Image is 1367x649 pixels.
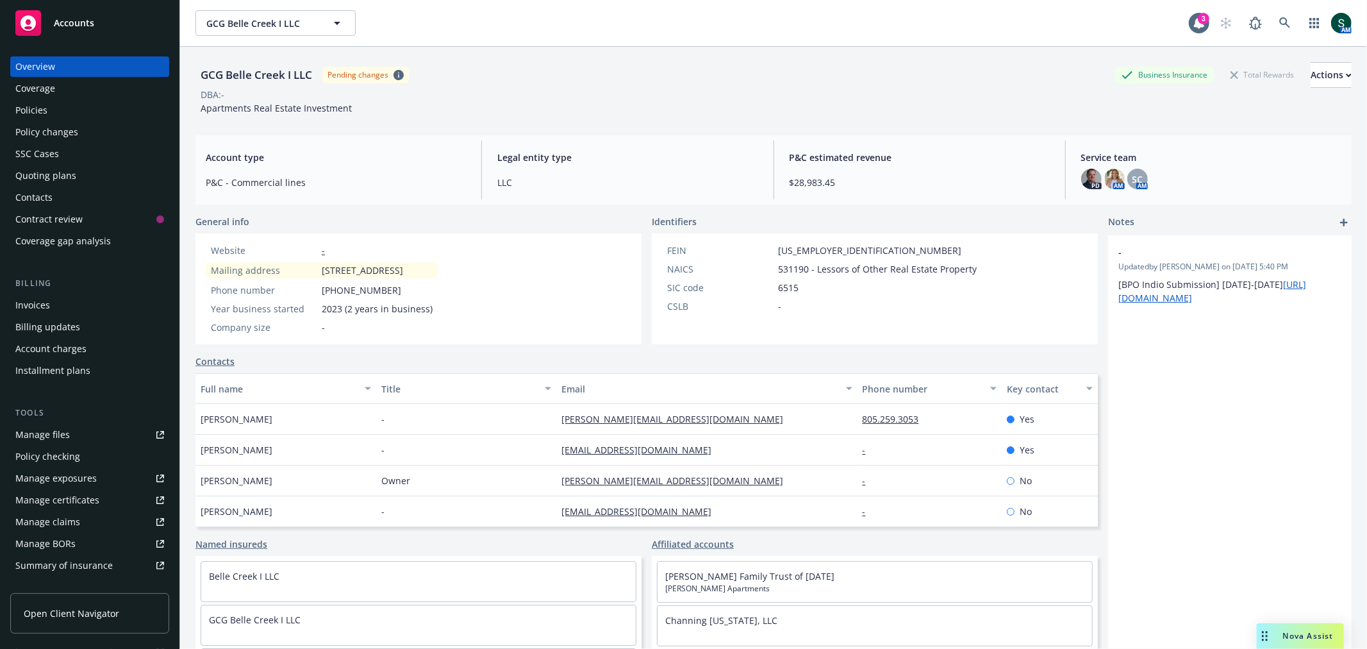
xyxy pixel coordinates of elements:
span: Yes [1020,412,1034,426]
span: - [322,321,325,334]
span: General info [195,215,249,228]
a: Quoting plans [10,165,169,186]
div: Coverage gap analysis [15,231,111,251]
a: 805.259.3053 [863,413,929,425]
button: Phone number [857,373,1002,404]
a: Policies [10,100,169,121]
span: P&C estimated revenue [790,151,1050,164]
span: Updated by [PERSON_NAME] on [DATE] 5:40 PM [1118,261,1341,273]
a: [EMAIL_ADDRESS][DOMAIN_NAME] [561,444,722,456]
button: Email [556,373,857,404]
div: GCG Belle Creek I LLC [195,67,317,83]
a: - [322,244,325,257]
a: Overview [10,56,169,77]
a: - [863,444,876,456]
a: [PERSON_NAME][EMAIL_ADDRESS][DOMAIN_NAME] [561,413,793,425]
div: Policies [15,100,47,121]
a: Accounts [10,5,169,41]
span: Accounts [54,18,94,28]
div: Actions [1311,63,1352,87]
a: Policy AI ingestions [10,577,169,598]
div: Contacts [15,187,53,208]
div: Manage exposures [15,468,97,489]
div: DBA: - [201,88,224,101]
span: Pending changes [322,67,409,83]
a: Policy checking [10,446,169,467]
div: CSLB [667,299,773,313]
a: - [863,505,876,518]
a: Switch app [1302,10,1327,36]
div: Coverage [15,78,55,99]
a: Manage BORs [10,534,169,554]
div: Phone number [863,382,982,396]
a: Manage files [10,425,169,445]
a: add [1336,215,1352,230]
div: Manage files [15,425,70,445]
span: Open Client Navigator [24,607,119,620]
div: -Updatedby [PERSON_NAME] on [DATE] 5:40 PM[BPO Indio Submission] [DATE]-[DATE][URL][DOMAIN_NAME] [1108,235,1352,315]
span: [PERSON_NAME] [201,505,272,518]
a: Policy changes [10,122,169,142]
div: Total Rewards [1224,67,1300,83]
div: Overview [15,56,55,77]
span: [PERSON_NAME] [201,443,272,457]
div: Billing updates [15,317,80,337]
span: [PERSON_NAME] [201,412,272,426]
div: Email [561,382,838,396]
span: Nova Assist [1283,630,1334,641]
img: photo [1081,169,1102,189]
span: - [1118,246,1308,259]
span: - [381,412,385,426]
a: Coverage [10,78,169,99]
div: 3 [1198,13,1209,24]
div: Phone number [211,283,317,297]
a: Billing updates [10,317,169,337]
div: Invoices [15,295,50,316]
button: Actions [1311,62,1352,88]
span: Legal entity type [497,151,758,164]
div: Policy AI ingestions [15,577,97,598]
div: Website [211,244,317,257]
button: Full name [195,373,376,404]
button: Key contact [1002,373,1098,404]
span: - [778,299,781,313]
span: Yes [1020,443,1034,457]
a: Summary of insurance [10,555,169,576]
div: Policy changes [15,122,78,142]
p: [BPO Indio Submission] [DATE]-[DATE] [1118,278,1341,305]
a: Manage certificates [10,490,169,510]
a: Contract review [10,209,169,230]
a: Manage exposures [10,468,169,489]
span: [PERSON_NAME] [201,474,272,487]
a: Belle Creek I LLC [209,570,279,582]
div: SIC code [667,281,773,294]
div: Full name [201,382,357,396]
div: Quoting plans [15,165,76,186]
div: Policy checking [15,446,80,467]
img: photo [1331,13,1352,33]
a: - [863,475,876,487]
a: Contacts [10,187,169,208]
div: Manage BORs [15,534,76,554]
img: photo [1104,169,1125,189]
a: Start snowing [1213,10,1239,36]
div: Manage certificates [15,490,99,510]
span: 531190 - Lessors of Other Real Estate Property [778,262,977,276]
div: Billing [10,277,169,290]
span: No [1020,474,1032,487]
span: Account type [206,151,466,164]
span: P&C - Commercial lines [206,176,466,189]
span: [US_EMPLOYER_IDENTIFICATION_NUMBER] [778,244,961,257]
a: Search [1272,10,1298,36]
a: Affiliated accounts [652,537,734,551]
a: Installment plans [10,360,169,381]
span: Owner [381,474,410,487]
span: Identifiers [652,215,697,228]
div: FEIN [667,244,773,257]
a: Manage claims [10,512,169,532]
div: Drag to move [1257,623,1273,649]
a: Coverage gap analysis [10,231,169,251]
div: NAICS [667,262,773,276]
span: 6515 [778,281,799,294]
